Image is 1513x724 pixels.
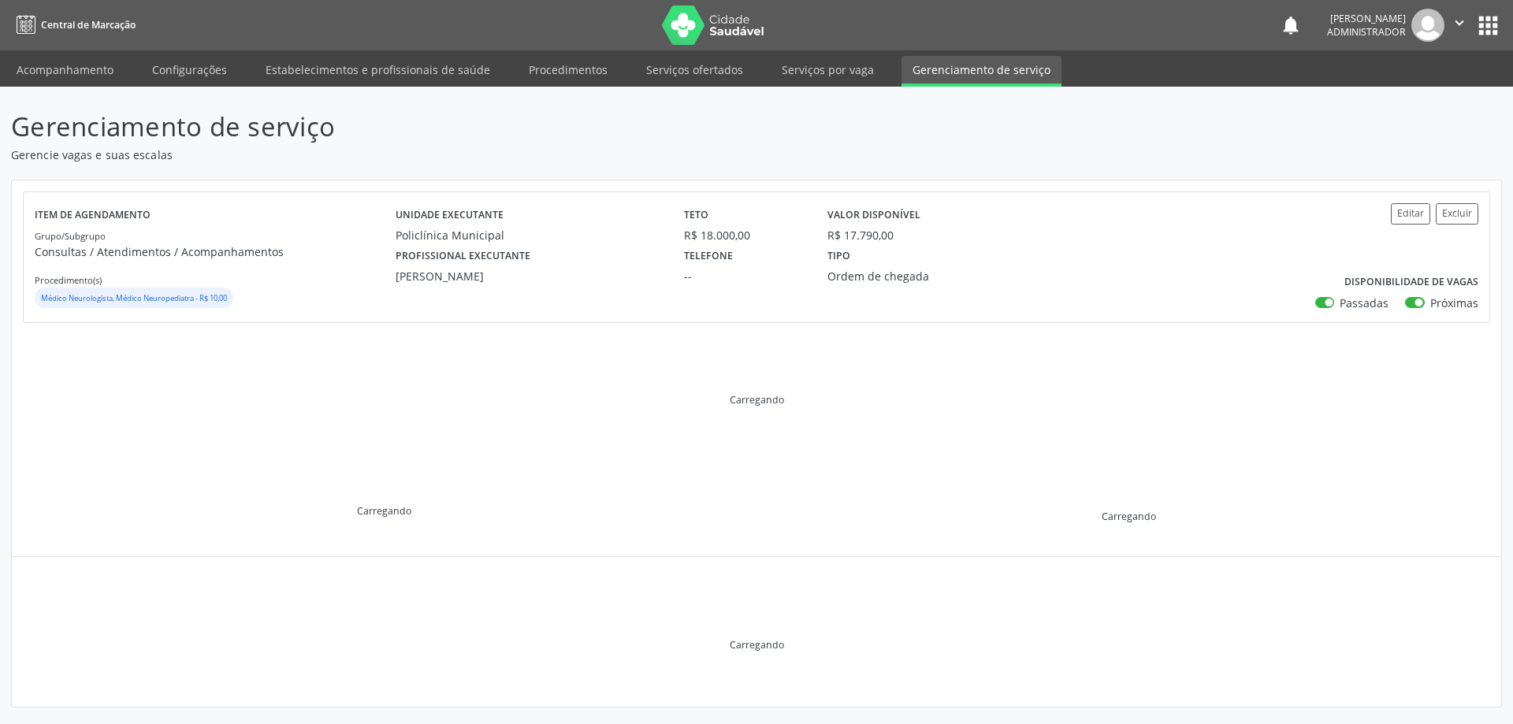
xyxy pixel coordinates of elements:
a: Estabelecimentos e profissionais de saúde [255,56,501,84]
p: Gerencie vagas e suas escalas [11,147,1054,163]
a: Acompanhamento [6,56,125,84]
div: Carregando [730,638,784,652]
label: Profissional executante [396,243,530,268]
label: Item de agendamento [35,203,151,228]
div: [PERSON_NAME] [1327,12,1406,25]
span: Central de Marcação [41,18,136,32]
div: R$ 17.790,00 [827,227,894,243]
a: Serviços por vaga [771,56,885,84]
small: Médico Neurologista, Médico Neuropediatra - R$ 10,00 [41,293,227,303]
img: img [1411,9,1444,42]
div: Carregando [730,393,784,407]
button: Editar [1391,203,1430,225]
div: Carregando [357,504,411,518]
div: Policlínica Municipal [396,227,662,243]
a: Gerenciamento de serviço [901,56,1061,87]
a: Central de Marcação [11,12,136,38]
p: Gerenciamento de serviço [11,107,1054,147]
a: Configurações [141,56,238,84]
i:  [1451,14,1468,32]
span: Administrador [1327,25,1406,39]
a: Serviços ofertados [635,56,754,84]
div: Ordem de chegada [827,268,1021,284]
p: Consultas / Atendimentos / Acompanhamentos [35,243,396,260]
small: Procedimento(s) [35,274,102,286]
button: notifications [1280,14,1302,36]
label: Disponibilidade de vagas [1344,270,1478,295]
button: Excluir [1436,203,1478,225]
button:  [1444,9,1474,42]
label: Próximas [1430,295,1478,311]
div: R$ 18.000,00 [684,227,806,243]
button: apps [1474,12,1502,39]
label: Teto [684,203,708,228]
a: Procedimentos [518,56,619,84]
label: Telefone [684,243,733,268]
label: Passadas [1340,295,1388,311]
label: Unidade executante [396,203,504,228]
div: [PERSON_NAME] [396,268,662,284]
div: -- [684,268,806,284]
label: Valor disponível [827,203,920,228]
label: Tipo [827,243,850,268]
div: Carregando [1102,510,1156,523]
small: Grupo/Subgrupo [35,230,106,242]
